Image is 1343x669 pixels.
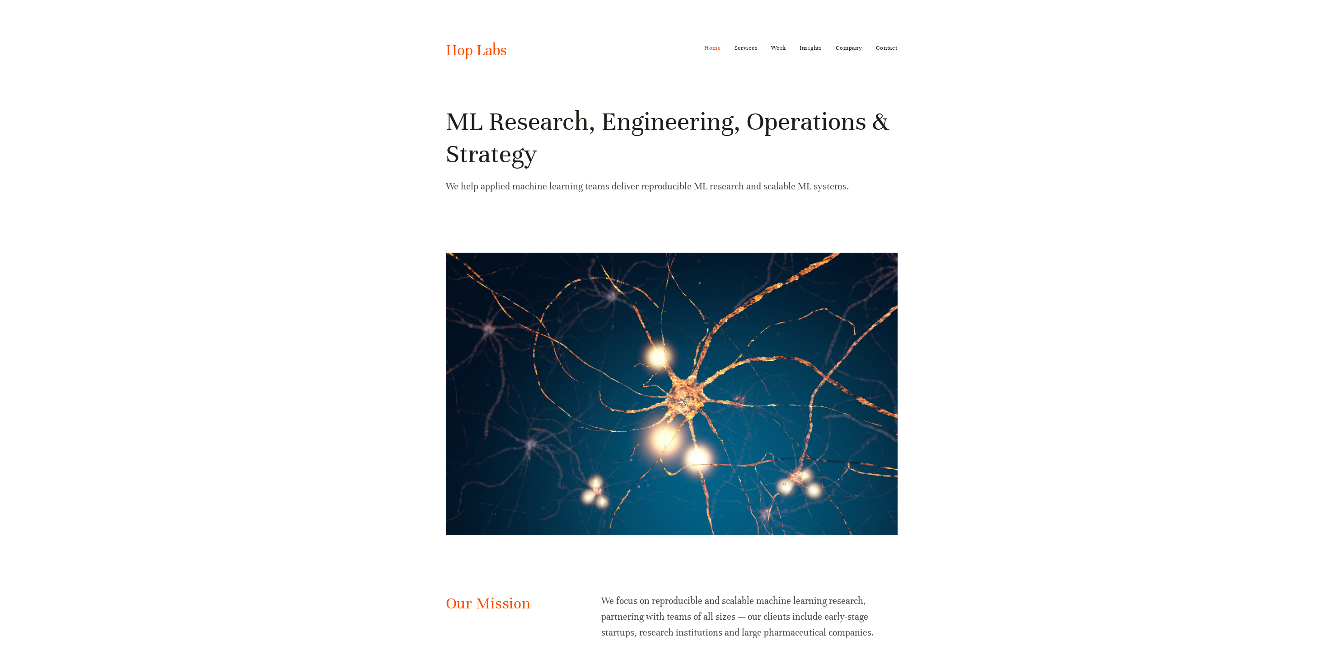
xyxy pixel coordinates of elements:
[735,41,758,55] a: Services
[704,41,721,55] a: Home
[446,593,898,614] h2: Our Mission
[836,41,862,55] a: Company
[800,41,822,55] a: Insights
[446,41,507,60] a: Hop Labs
[771,41,786,55] a: Work
[446,179,898,194] p: We help applied machine learning teams deliver reproducible ML research and scalable ML systems.
[601,593,897,641] p: We focus on reproducible and scalable machine learning research, partnering with teams of all siz...
[446,105,898,170] h1: ML Research, Engineering, Operations & Strategy
[876,41,898,55] a: Contact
